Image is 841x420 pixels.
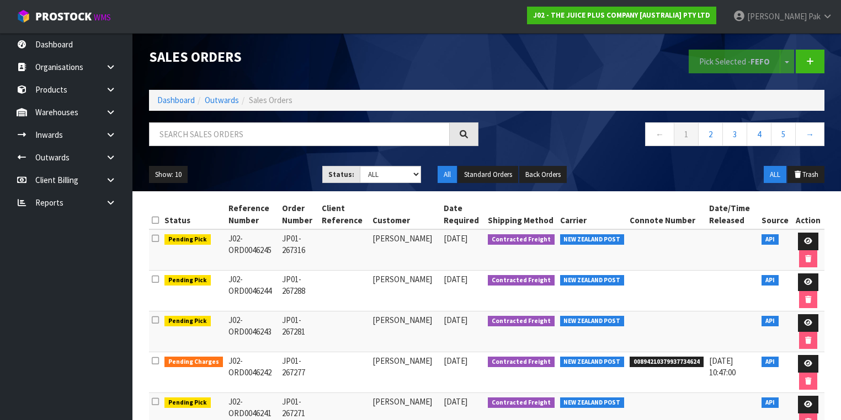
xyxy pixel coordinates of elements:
[94,12,111,23] small: WMS
[762,234,779,245] span: API
[370,311,441,352] td: [PERSON_NAME]
[162,200,226,229] th: Status
[370,271,441,311] td: [PERSON_NAME]
[279,352,320,393] td: JP01-267277
[698,122,723,146] a: 2
[226,200,279,229] th: Reference Number
[747,11,807,21] span: [PERSON_NAME]
[488,397,555,408] span: Contracted Freight
[279,311,320,352] td: JP01-267281
[488,316,555,327] span: Contracted Freight
[762,316,779,327] span: API
[279,200,320,229] th: Order Number
[279,271,320,311] td: JP01-267288
[149,122,450,146] input: Search sales orders
[560,397,625,408] span: NEW ZEALAND POST
[771,122,796,146] a: 5
[444,396,467,407] span: [DATE]
[17,9,30,23] img: cube-alt.png
[370,352,441,393] td: [PERSON_NAME]
[764,166,786,184] button: ALL
[488,357,555,368] span: Contracted Freight
[747,122,771,146] a: 4
[808,11,821,21] span: Pak
[444,315,467,325] span: [DATE]
[328,170,354,179] strong: Status:
[438,166,457,184] button: All
[795,122,824,146] a: →
[164,316,211,327] span: Pending Pick
[164,234,211,245] span: Pending Pick
[458,166,518,184] button: Standard Orders
[164,275,211,286] span: Pending Pick
[722,122,747,146] a: 3
[249,95,292,105] span: Sales Orders
[444,233,467,244] span: [DATE]
[226,311,279,352] td: J02-ORD0046243
[750,56,770,67] strong: FEFO
[164,397,211,408] span: Pending Pick
[560,316,625,327] span: NEW ZEALAND POST
[279,229,320,271] td: JP01-267316
[527,7,716,24] a: J02 - THE JUICE PLUS COMPANY [AUSTRALIA] PTY LTD
[149,50,478,65] h1: Sales Orders
[674,122,699,146] a: 1
[441,200,485,229] th: Date Required
[485,200,557,229] th: Shipping Method
[709,356,736,378] span: [DATE] 10:47:00
[370,200,441,229] th: Customer
[630,357,704,368] span: 00894210379937734624
[560,234,625,245] span: NEW ZEALAND POST
[533,10,710,20] strong: J02 - THE JUICE PLUS COMPANY [AUSTRALIA] PTY LTD
[706,200,759,229] th: Date/Time Released
[444,274,467,284] span: [DATE]
[791,200,824,229] th: Action
[495,122,824,149] nav: Page navigation
[226,352,279,393] td: J02-ORD0046242
[759,200,791,229] th: Source
[762,357,779,368] span: API
[519,166,567,184] button: Back Orders
[787,166,824,184] button: Trash
[557,200,627,229] th: Carrier
[157,95,195,105] a: Dashboard
[205,95,239,105] a: Outwards
[560,357,625,368] span: NEW ZEALAND POST
[560,275,625,286] span: NEW ZEALAND POST
[488,234,555,245] span: Contracted Freight
[164,357,223,368] span: Pending Charges
[319,200,370,229] th: Client Reference
[226,271,279,311] td: J02-ORD0046244
[762,397,779,408] span: API
[488,275,555,286] span: Contracted Freight
[627,200,706,229] th: Connote Number
[226,229,279,271] td: J02-ORD0046245
[149,166,188,184] button: Show: 10
[444,356,467,366] span: [DATE]
[370,229,441,271] td: [PERSON_NAME]
[645,122,674,146] a: ←
[689,50,780,73] button: Pick Selected -FEFO
[35,9,92,24] span: ProStock
[762,275,779,286] span: API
